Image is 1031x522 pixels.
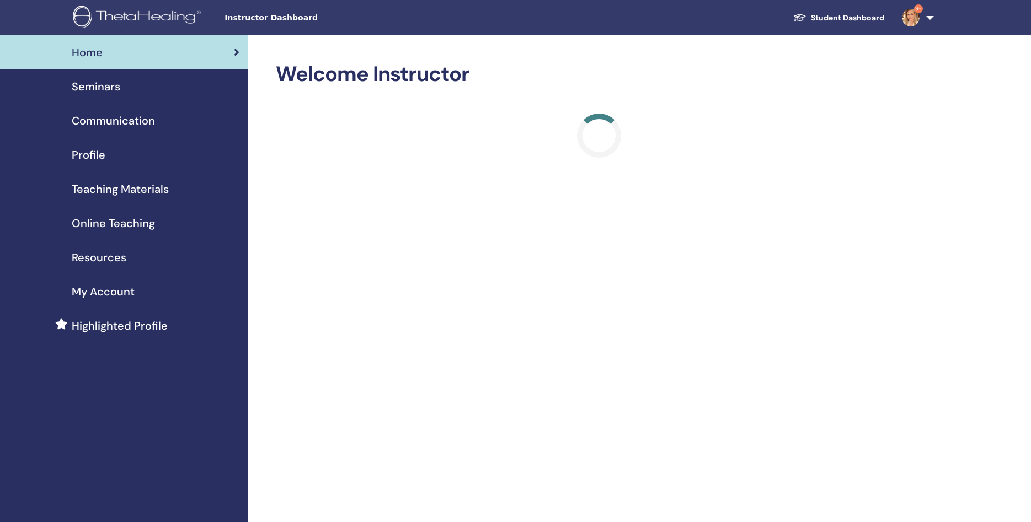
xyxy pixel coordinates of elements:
span: Communication [72,112,155,129]
span: Teaching Materials [72,181,169,197]
span: Resources [72,249,126,266]
span: Home [72,44,103,61]
a: Student Dashboard [784,8,893,28]
span: My Account [72,283,135,300]
span: Online Teaching [72,215,155,232]
span: Highlighted Profile [72,317,168,334]
span: Profile [72,147,105,163]
h2: Welcome Instructor [276,62,922,87]
span: Seminars [72,78,120,95]
img: graduation-cap-white.svg [793,13,806,22]
img: default.jpg [902,9,920,26]
span: 9+ [914,4,923,13]
span: Instructor Dashboard [225,12,390,24]
img: logo.png [73,6,205,30]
